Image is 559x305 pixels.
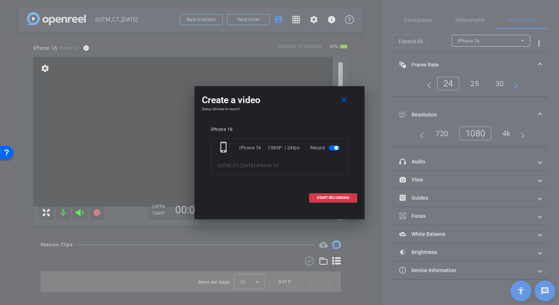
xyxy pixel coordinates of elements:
[202,107,357,111] h4: Setup devices to record
[268,141,299,155] div: 1080P | 24fps
[309,193,357,203] button: START RECORDING
[255,163,257,168] span: -
[310,141,341,155] div: Record
[218,163,255,168] span: SOTM_CT_[DATE]
[339,95,349,105] mat-icon: close
[202,94,357,107] div: Create a video
[317,196,349,200] span: START RECORDING
[211,127,348,132] div: iPhone 16
[218,141,231,155] mat-icon: phone_iphone
[257,163,279,168] span: iPhone 16
[239,141,268,155] div: iPhone 16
